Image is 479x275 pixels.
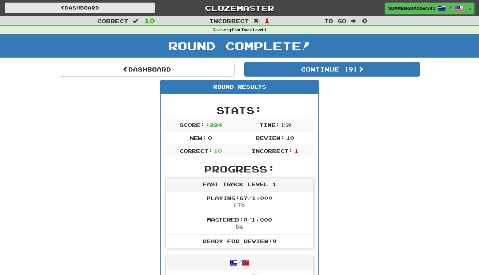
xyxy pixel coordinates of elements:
span: Incorrect [209,18,249,24]
span: 1 [294,148,298,154]
span: Mastered: 0 / 1,000 [207,216,272,222]
span: Playing: 67 / 1,000 [207,195,272,201]
a: Dashboard [59,62,235,77]
span: + 224 [206,122,222,128]
span: 0 [208,135,212,141]
a: Dashboard [5,3,155,13]
button: Continue (9) [244,62,420,77]
span: 1 : 59 [281,122,291,128]
span: To go [324,18,346,24]
h2: Stats: [165,105,314,116]
span: 1 [265,17,270,24]
span: / [449,5,452,9]
div: Round Results [161,80,318,94]
li: 0% [166,213,313,234]
a: SummerGrass6595 / [385,3,466,14]
span: Ready for Review: 9 [202,238,277,244]
span: Incorrect: [252,148,293,154]
span: 10 [214,148,222,154]
div: Fast Track Level 1 [166,178,313,191]
span: 10 [144,17,155,24]
span: Time: [259,122,280,128]
span: Correct [97,18,128,24]
span: 10 [286,135,294,141]
li: 6.7% [166,191,313,213]
span: : [253,18,260,24]
div: / [166,255,313,270]
a: Clozemaster [164,3,315,14]
span: New: [190,135,206,141]
span: : [133,18,140,24]
h1: Round Complete! [2,40,477,52]
h2: Progress: [165,164,314,174]
span: : [351,18,358,24]
span: Correct: [180,148,213,154]
strong: Fast Track Level 1 [232,28,267,32]
span: 0 [362,17,367,24]
span: Review: [256,135,284,141]
span: SummerGrass6595 [388,5,435,11]
span: Score: [180,122,204,128]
